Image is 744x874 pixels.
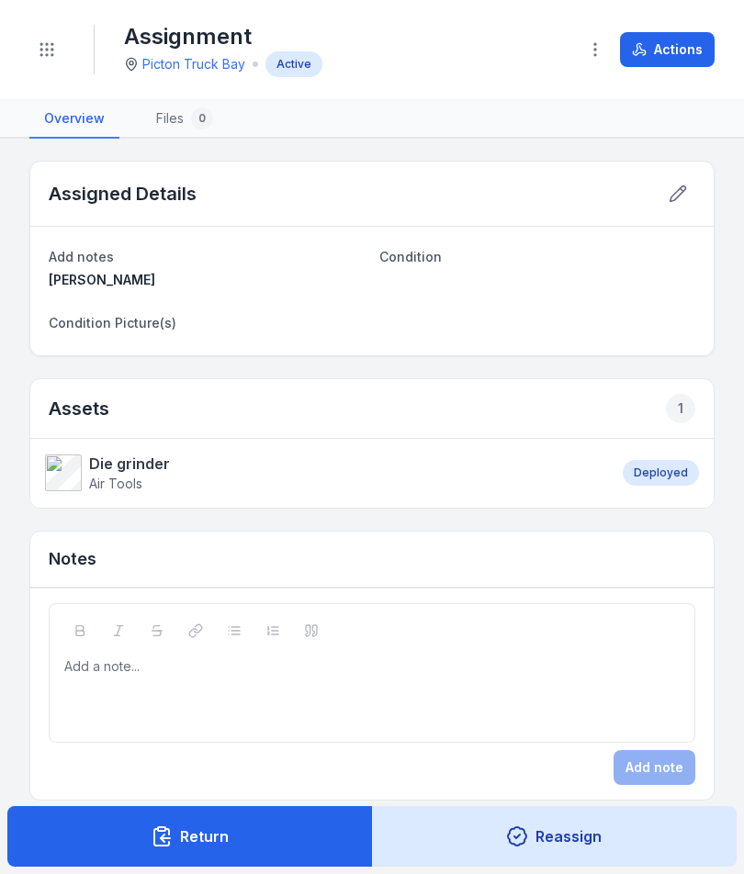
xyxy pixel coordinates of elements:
[49,249,114,264] span: Add notes
[45,453,604,493] a: Die grinderAir Tools
[7,806,373,867] button: Return
[379,249,442,264] span: Condition
[49,315,176,331] span: Condition Picture(s)
[623,460,699,486] div: Deployed
[666,394,695,423] div: 1
[49,394,695,423] h2: Assets
[265,51,322,77] div: Active
[49,272,155,287] span: [PERSON_NAME]
[49,181,197,207] h2: Assigned Details
[49,546,96,572] h3: Notes
[191,107,213,129] div: 0
[89,453,170,475] strong: Die grinder
[124,22,322,51] h1: Assignment
[141,100,228,139] a: Files0
[142,55,245,73] a: Picton Truck Bay
[29,100,119,139] a: Overview
[29,32,64,67] button: Toggle navigation
[620,32,715,67] button: Actions
[89,476,142,491] span: Air Tools
[372,806,738,867] button: Reassign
